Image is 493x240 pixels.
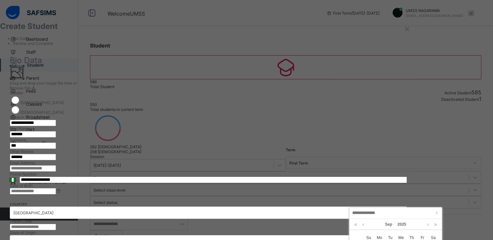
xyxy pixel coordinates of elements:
[10,219,32,224] label: Postal Code
[10,230,36,235] span: State of Origin
[10,81,77,86] span: Drag and drop your image file here or
[353,219,359,230] a: Last year (Control + left)
[13,210,53,215] div: [GEOGRAPHIC_DATA]
[10,65,407,90] div: Drag and drop your image file here orBrowse File
[10,55,42,65] span: Bio Data
[432,219,439,230] a: Next year (Control + right)
[10,115,29,120] label: Student ID
[20,110,64,115] label: [DEMOGRAPHIC_DATA]
[404,23,410,34] div: ×
[10,149,34,154] label: Other Names
[361,219,366,230] a: Previous month (PageUp)
[10,86,31,90] span: Browse File
[383,219,395,230] a: Sep
[10,138,26,142] label: Surname
[426,219,430,230] a: Next month (PageDown)
[10,126,29,131] label: First Name
[395,219,409,230] a: 2025
[10,90,25,95] span: Gender
[20,100,64,105] label: [DEMOGRAPHIC_DATA]
[10,172,37,177] label: Phone Number
[10,183,33,188] label: Date of Birth
[10,160,35,165] label: Email Address
[13,36,29,41] span: Bio Data
[10,202,27,207] span: COUNTRY
[13,41,53,46] span: Review and Complete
